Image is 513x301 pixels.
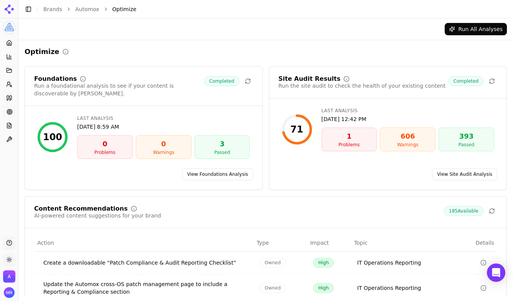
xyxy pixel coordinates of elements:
span: Completed [449,76,483,86]
div: Problems [325,142,374,148]
div: 606 [383,131,432,142]
div: Run the site audit to check the health of your existing content [279,82,446,90]
div: Passed [442,142,491,148]
span: Topic [354,239,368,247]
div: Problems [81,149,129,155]
span: Owned [260,258,286,268]
a: IT Operations Reporting [357,284,421,292]
div: AI-powered content suggestions for your brand [34,212,161,219]
button: Current brand: Automox [3,21,15,34]
h2: Optimize [25,46,59,57]
div: 71 [290,123,303,136]
div: Foundations [34,76,77,82]
span: Completed [204,76,239,86]
a: Automox [75,5,99,13]
img: Maddie Regis [4,287,15,298]
div: Warnings [383,142,432,148]
div: 3 [198,139,247,149]
div: 393 [442,131,491,142]
div: Site Audit Results [279,76,341,82]
button: Open organization switcher [3,270,15,283]
button: Open user button [4,287,15,298]
a: View Site Audit Analysis [432,168,497,180]
div: 0 [81,139,129,149]
th: Topic [351,234,459,252]
span: Impact [310,239,328,247]
span: Owned [260,283,286,293]
span: Details [461,239,494,247]
div: Warnings [139,149,188,155]
div: 0 [139,139,188,149]
span: Type [257,239,269,247]
div: Run a foundational analysis to see if your content is discoverable by [PERSON_NAME]. [34,82,204,97]
div: 1 [325,131,374,142]
div: Open Intercom Messenger [487,263,505,282]
span: Action [37,239,54,247]
div: [DATE] 8:59 AM [77,123,250,131]
span: 185 Available [444,206,483,216]
span: High [313,258,334,268]
div: Last Analysis [322,108,495,114]
th: Type [254,234,307,252]
a: IT Operations Reporting [357,259,421,267]
span: Optimize [112,5,137,13]
th: Impact [307,234,351,252]
a: Brands [43,6,62,12]
div: Content Recommendations [34,206,128,212]
div: Update the Automox cross-OS patch management page to include a Reporting & Compliance section [43,280,247,296]
div: Passed [198,149,247,155]
div: 100 [43,131,62,143]
div: [DATE] 12:42 PM [322,115,495,123]
img: Automox [3,21,15,34]
img: Automox [3,270,15,283]
th: Action [34,234,254,252]
nav: breadcrumb [43,5,492,13]
div: Create a downloadable “Patch Compliance & Audit Reporting Checklist” [43,259,247,267]
button: Run All Analyses [445,23,507,35]
span: High [313,283,334,293]
th: Details [458,234,497,252]
div: Last Analysis [77,115,250,121]
a: View Foundations Analysis [182,168,253,180]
